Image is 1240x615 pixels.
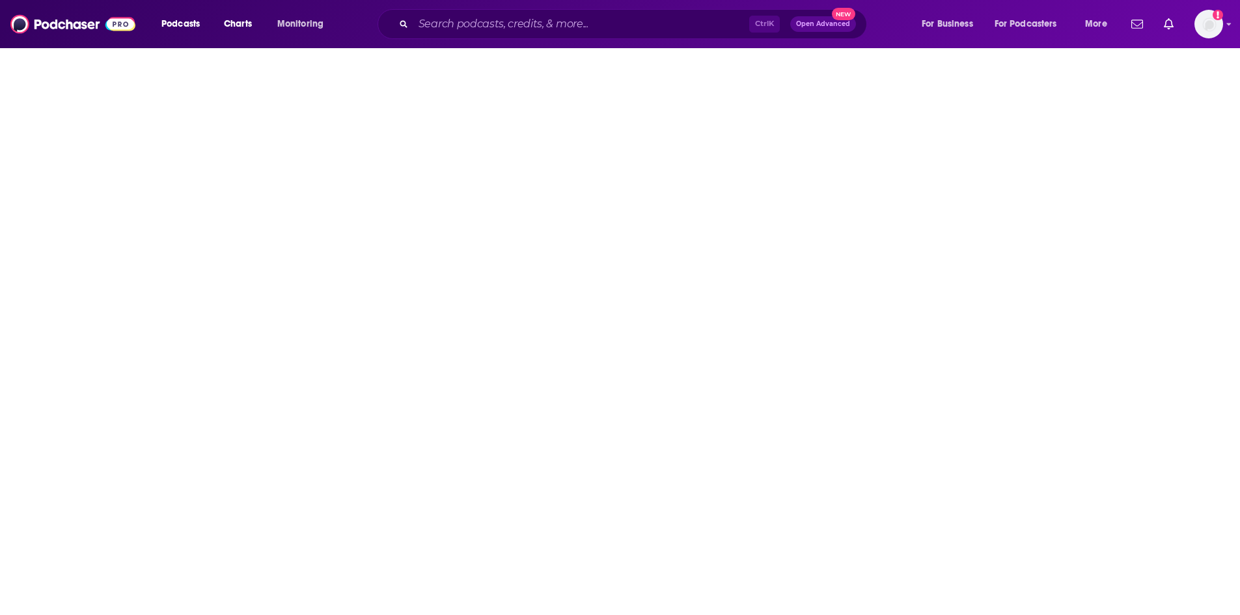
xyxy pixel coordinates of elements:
span: Monitoring [277,15,324,33]
span: More [1085,15,1107,33]
div: Search podcasts, credits, & more... [390,9,879,39]
button: open menu [1076,14,1123,34]
span: New [832,8,855,20]
a: Charts [215,14,260,34]
a: Show notifications dropdown [1159,13,1179,35]
button: open menu [913,14,989,34]
input: Search podcasts, credits, & more... [413,14,749,34]
span: For Podcasters [995,15,1057,33]
button: Show profile menu [1194,10,1223,38]
img: User Profile [1194,10,1223,38]
img: Podchaser - Follow, Share and Rate Podcasts [10,12,135,36]
button: open menu [152,14,217,34]
span: Charts [224,15,252,33]
svg: Add a profile image [1213,10,1223,20]
button: open menu [268,14,340,34]
button: Open AdvancedNew [790,16,856,32]
span: Open Advanced [796,21,850,27]
span: Podcasts [161,15,200,33]
span: Logged in as BenLaurro [1194,10,1223,38]
a: Show notifications dropdown [1126,13,1148,35]
span: Ctrl K [749,16,780,33]
span: For Business [922,15,973,33]
button: open menu [986,14,1076,34]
